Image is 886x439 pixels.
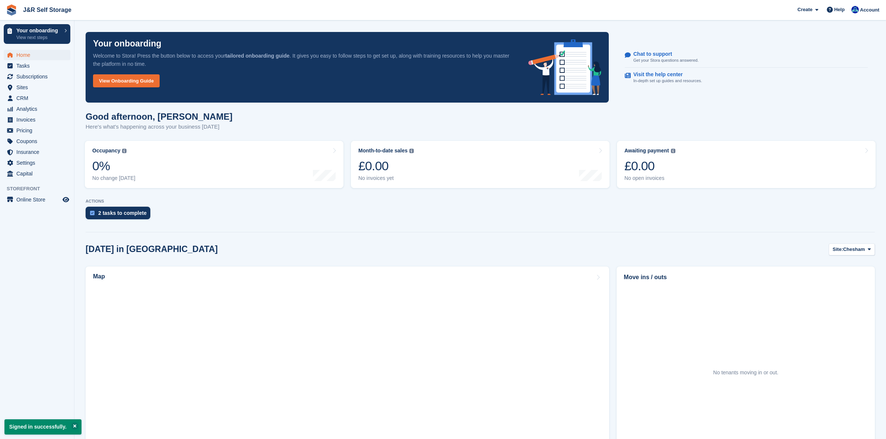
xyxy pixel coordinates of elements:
[4,168,70,179] a: menu
[4,82,70,93] a: menu
[16,71,61,82] span: Subscriptions
[351,141,610,188] a: Month-to-date sales £0.00 No invoices yet
[6,4,17,16] img: stora-icon-8386f47178a22dfd0bd8f6a31ec36ba5ce8667c1dd55bd0f319d3a0aa187defe.svg
[86,199,875,204] p: ACTIONS
[624,273,868,282] h2: Move ins / outs
[851,6,859,13] img: Steve Revell
[20,4,74,16] a: J&R Self Storage
[16,125,61,136] span: Pricing
[16,147,61,157] span: Insurance
[86,112,233,122] h1: Good afternoon, [PERSON_NAME]
[4,125,70,136] a: menu
[225,53,290,59] strong: tailored onboarding guide
[633,57,698,64] p: Get your Stora questions answered.
[86,244,218,254] h2: [DATE] in [GEOGRAPHIC_DATA]
[409,149,414,153] img: icon-info-grey-7440780725fd019a000dd9b08b2336e03edf1995a4989e88bcd33f0948082b44.svg
[16,158,61,168] span: Settings
[713,369,778,377] div: No tenants moving in or out.
[358,158,414,174] div: £0.00
[16,114,61,125] span: Invoices
[92,148,120,154] div: Occupancy
[671,149,675,153] img: icon-info-grey-7440780725fd019a000dd9b08b2336e03edf1995a4989e88bcd33f0948082b44.svg
[4,419,81,435] p: Signed in successfully.
[624,148,669,154] div: Awaiting payment
[16,61,61,71] span: Tasks
[4,104,70,114] a: menu
[829,243,875,256] button: Site: Chesham
[7,185,74,193] span: Storefront
[4,24,70,44] a: Your onboarding View next steps
[528,39,601,95] img: onboarding-info-6c161a55d2c0e0a8cae90662b2fe09162a5109e8cc188191df67fb4f79e88e88.svg
[617,141,876,188] a: Awaiting payment £0.00 No open invoices
[633,51,693,57] p: Chat to support
[625,68,868,88] a: Visit the help center In-depth set up guides and resources.
[16,194,61,205] span: Online Store
[16,93,61,103] span: CRM
[93,39,161,48] p: Your onboarding
[4,114,70,125] a: menu
[93,74,160,87] a: View Onboarding Guide
[633,71,696,78] p: Visit the help center
[633,78,702,84] p: In-depth set up guides and resources.
[4,147,70,157] a: menu
[833,246,843,253] span: Site:
[4,93,70,103] a: menu
[834,6,845,13] span: Help
[16,50,61,60] span: Home
[16,104,61,114] span: Analytics
[860,6,879,14] span: Account
[85,141,343,188] a: Occupancy 0% No change [DATE]
[92,158,135,174] div: 0%
[358,175,414,181] div: No invoices yet
[4,71,70,82] a: menu
[16,34,61,41] p: View next steps
[4,61,70,71] a: menu
[843,246,865,253] span: Chesham
[93,273,105,280] h2: Map
[4,136,70,146] a: menu
[16,82,61,93] span: Sites
[797,6,812,13] span: Create
[61,195,70,204] a: Preview store
[4,158,70,168] a: menu
[92,175,135,181] div: No change [DATE]
[122,149,127,153] img: icon-info-grey-7440780725fd019a000dd9b08b2336e03edf1995a4989e88bcd33f0948082b44.svg
[16,168,61,179] span: Capital
[624,158,675,174] div: £0.00
[624,175,675,181] div: No open invoices
[93,52,516,68] p: Welcome to Stora! Press the button below to access your . It gives you easy to follow steps to ge...
[358,148,407,154] div: Month-to-date sales
[90,211,95,215] img: task-75834270c22a3079a89374b754ae025e5fb1db73e45f91037f5363f120a921f8.svg
[86,123,233,131] p: Here's what's happening across your business [DATE]
[98,210,147,216] div: 2 tasks to complete
[16,136,61,146] span: Coupons
[86,207,154,223] a: 2 tasks to complete
[4,194,70,205] a: menu
[16,28,61,33] p: Your onboarding
[625,47,868,68] a: Chat to support Get your Stora questions answered.
[4,50,70,60] a: menu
